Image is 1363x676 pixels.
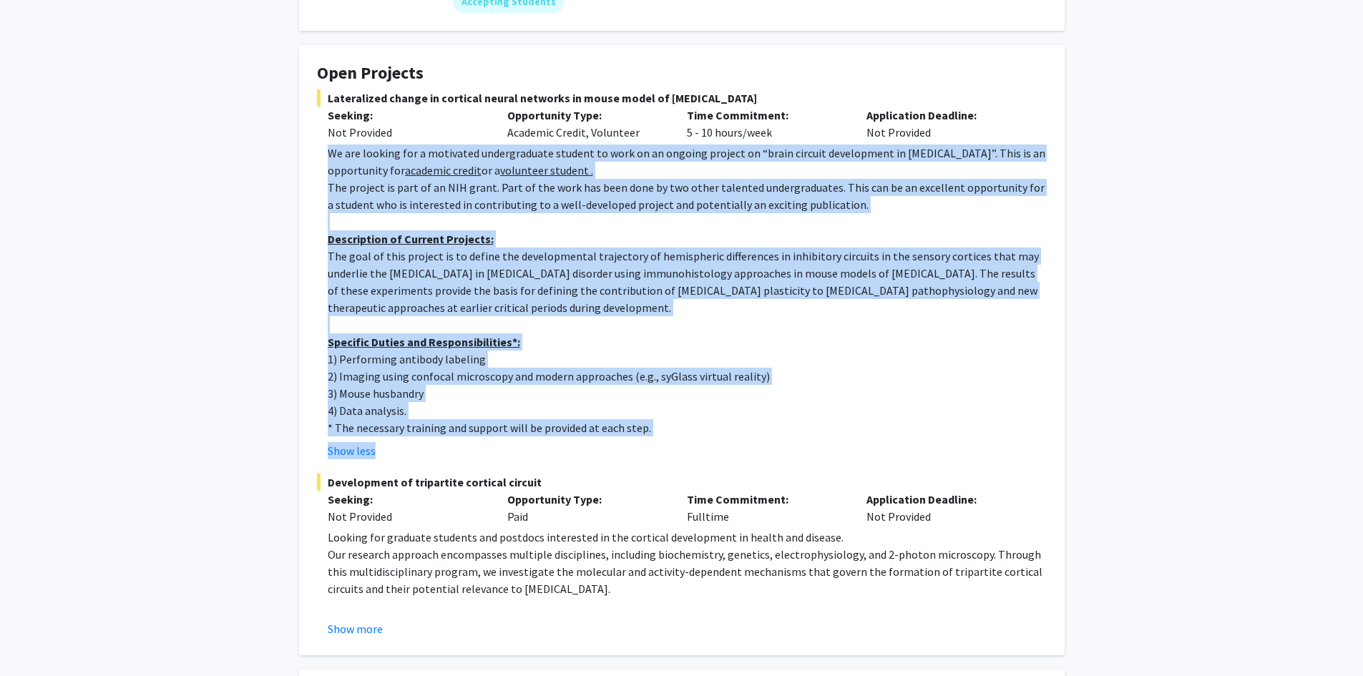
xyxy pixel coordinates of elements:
[328,124,486,141] div: Not Provided
[328,529,1047,546] p: Looking for graduate students and postdocs interested in the cortical development in health and d...
[687,491,845,508] p: Time Commitment:
[328,179,1047,213] p: The project is part of an NIH grant. Part of the work has been done by two other talented undergr...
[497,107,676,141] div: Academic Credit, Volunteer
[856,491,1035,525] div: Not Provided
[328,368,1047,385] p: 2) Imaging using confocal microscopy and modern approaches (e.g., syGlass virtual reality)
[328,351,1047,368] p: 1) Performing antibody labeling
[507,491,665,508] p: Opportunity Type:
[317,89,1047,107] span: Lateralized change in cortical neural networks in mouse model of [MEDICAL_DATA]
[856,107,1035,141] div: Not Provided
[328,491,486,508] p: Seeking:
[405,163,482,177] u: academic credit
[676,491,856,525] div: Fulltime
[328,144,1047,179] p: We are looking for a motivated undergraduate student to work on an ongoing project on “brain circ...
[328,385,1047,402] p: 3) Mouse husbandry
[500,163,593,177] u: volunteer student .
[328,419,1047,436] p: * The necessary training and support will be provided at each step.
[328,546,1047,597] p: Our research approach encompasses multiple disciplines, including biochemistry, genetics, electro...
[507,107,665,124] p: Opportunity Type:
[866,107,1025,124] p: Application Deadline:
[328,232,494,246] u: Description of Current Projects:
[687,107,845,124] p: Time Commitment:
[866,491,1025,508] p: Application Deadline:
[317,63,1047,84] h4: Open Projects
[497,491,676,525] div: Paid
[328,402,1047,419] p: 4) Data analysis.
[317,474,1047,491] span: Development of tripartite cortical circuit
[328,107,486,124] p: Seeking:
[328,335,520,349] u: Specific Duties and Responsibilities*:
[328,620,383,637] button: Show more
[676,107,856,141] div: 5 - 10 hours/week
[328,508,486,525] div: Not Provided
[11,612,61,665] iframe: Chat
[328,248,1047,316] p: The goal of this project is to define the developmental trajectory of hemispheric differences in ...
[328,442,376,459] button: Show less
